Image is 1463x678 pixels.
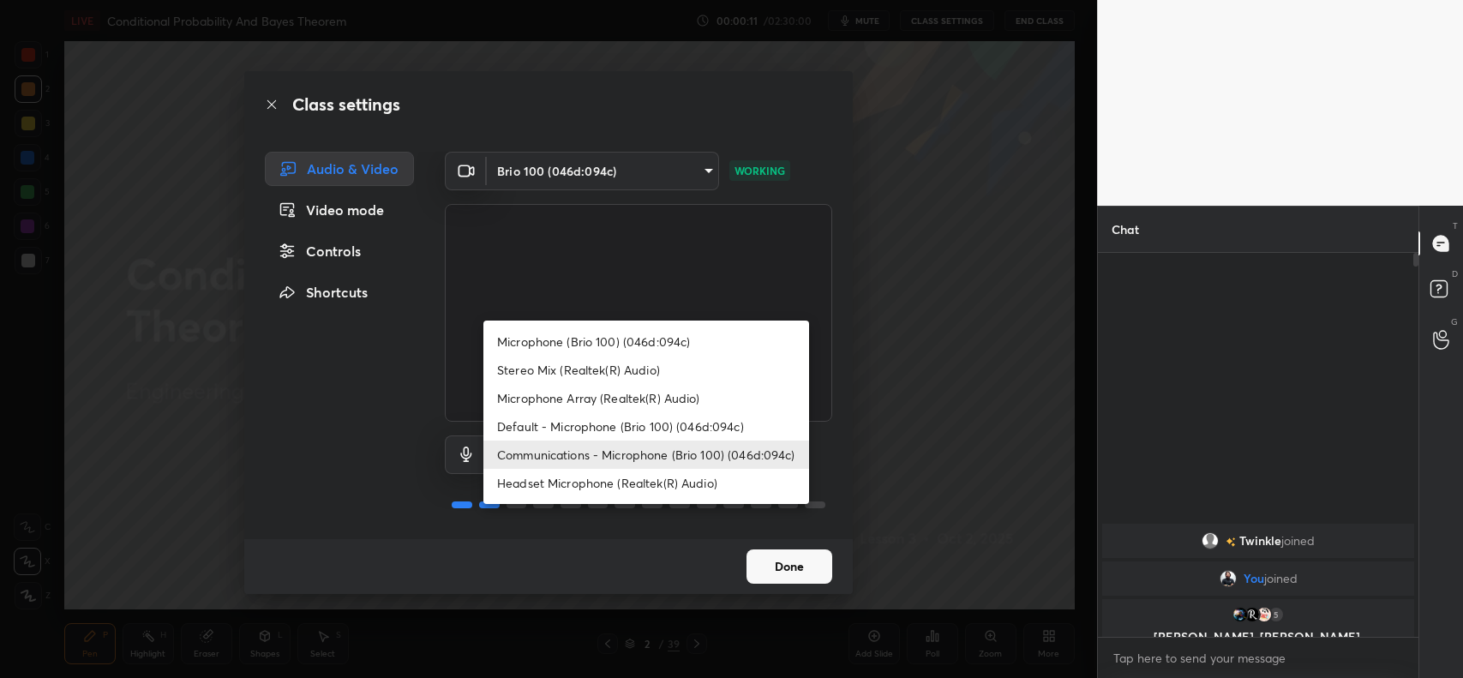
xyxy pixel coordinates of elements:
[483,356,809,384] li: Stereo Mix (Realtek(R) Audio)
[483,384,809,412] li: Microphone Array (Realtek(R) Audio)
[483,412,809,441] li: Default - Microphone (Brio 100) (046d:094c)
[483,441,809,469] li: Communications - Microphone (Brio 100) (046d:094c)
[483,327,809,356] li: Microphone (Brio 100) (046d:094c)
[483,469,809,497] li: Headset Microphone (Realtek(R) Audio)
